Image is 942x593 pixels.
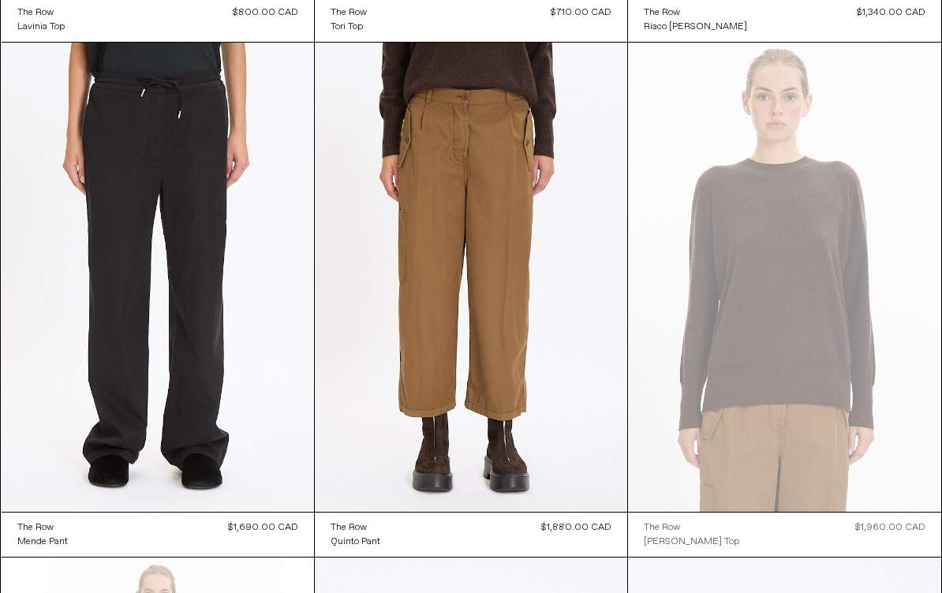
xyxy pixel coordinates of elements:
a: Riaco [PERSON_NAME] [644,20,747,34]
a: The Row [644,520,739,535]
a: The Row [17,520,68,535]
div: $800.00 CAD [233,6,298,20]
a: Quinto Pant [331,535,380,549]
div: $1,960.00 CAD [855,520,925,535]
div: Mende Pant [17,535,68,549]
div: Tori Top [331,21,363,34]
div: [PERSON_NAME] Top [644,535,739,549]
a: [PERSON_NAME] Top [644,535,739,549]
div: The Row [644,521,680,535]
img: The Row Mende Pant in black [2,43,314,511]
div: the row [17,6,54,20]
img: The Row Quinto Pant in dark sand [315,43,627,511]
div: Lavinia Top [17,21,65,34]
div: The Row [331,521,367,535]
div: Quinto Pant [331,535,380,549]
a: the row [17,6,65,20]
a: Mende Pant [17,535,68,549]
a: Tori Top [331,20,367,34]
div: $1,690.00 CAD [228,520,298,535]
a: Lavinia Top [17,20,65,34]
div: $1,880.00 CAD [541,520,611,535]
img: The Row Leilani Top [628,43,940,512]
a: The Row [644,6,747,20]
div: $710.00 CAD [551,6,611,20]
a: The Row [331,6,367,20]
div: Riaco [PERSON_NAME] [644,21,747,34]
div: The Row [17,521,54,535]
div: $1,340.00 CAD [857,6,925,20]
div: The Row [644,6,680,20]
a: The Row [331,520,380,535]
